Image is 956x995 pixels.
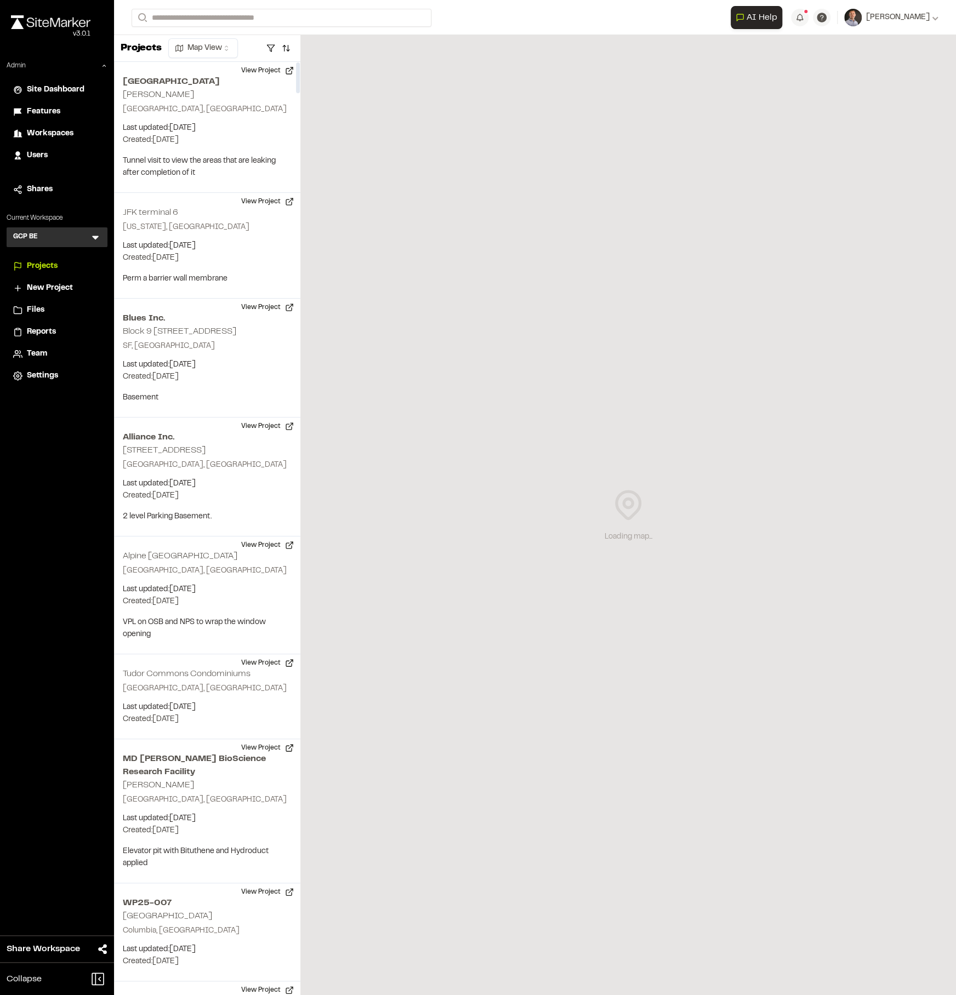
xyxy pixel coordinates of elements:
p: Columbia, [GEOGRAPHIC_DATA] [123,925,292,937]
a: Team [13,348,101,360]
p: Basement [123,392,292,404]
a: Site Dashboard [13,84,101,96]
h2: Alpine [GEOGRAPHIC_DATA] [123,552,237,560]
button: Search [132,9,151,27]
span: AI Help [747,11,777,24]
p: Created: [DATE] [123,252,292,264]
h2: [GEOGRAPHIC_DATA] [123,912,212,920]
h2: JFK terminal 6 [123,209,178,216]
p: [GEOGRAPHIC_DATA], [GEOGRAPHIC_DATA] [123,794,292,806]
p: Last updated: [DATE] [123,701,292,713]
p: Last updated: [DATE] [123,240,292,252]
p: Admin [7,61,26,71]
a: Users [13,150,101,162]
span: Collapse [7,973,42,986]
p: Last updated: [DATE] [123,359,292,371]
h2: [GEOGRAPHIC_DATA] [123,75,292,88]
p: SF, [GEOGRAPHIC_DATA] [123,340,292,352]
span: Reports [27,326,56,338]
a: Workspaces [13,128,101,140]
p: Created: [DATE] [123,825,292,837]
h2: MD [PERSON_NAME] BioScience Research Facility [123,752,292,779]
span: Workspaces [27,128,73,140]
span: Shares [27,184,53,196]
button: View Project [235,418,300,435]
span: Team [27,348,47,360]
h2: Tudor Commons Condominiums [123,670,251,678]
p: Created: [DATE] [123,490,292,502]
p: [GEOGRAPHIC_DATA], [GEOGRAPHIC_DATA] [123,565,292,577]
p: [GEOGRAPHIC_DATA], [GEOGRAPHIC_DATA] [123,683,292,695]
span: Projects [27,260,58,272]
p: Tunnel visit to view the areas that are leaking after completion of it [123,155,292,179]
span: Share Workspace [7,942,80,956]
button: View Project [235,299,300,316]
span: Users [27,150,48,162]
a: Settings [13,370,101,382]
span: Files [27,304,44,316]
button: View Project [235,739,300,757]
span: Settings [27,370,58,382]
h2: WP25-007 [123,896,292,910]
p: Created: [DATE] [123,596,292,608]
div: Open AI Assistant [731,6,787,29]
p: Projects [121,41,162,56]
p: Created: [DATE] [123,134,292,146]
a: Files [13,304,101,316]
p: Perm a barrier wall membrane [123,273,292,285]
div: Oh geez...please don't... [11,29,90,39]
p: Last updated: [DATE] [123,943,292,956]
p: [US_STATE], [GEOGRAPHIC_DATA] [123,221,292,233]
button: View Project [235,654,300,672]
p: VPL on OSB and NPS to wrap the window opening [123,616,292,641]
p: Last updated: [DATE] [123,813,292,825]
span: New Project [27,282,73,294]
button: View Project [235,883,300,901]
p: Current Workspace [7,213,107,223]
button: [PERSON_NAME] [844,9,938,26]
a: New Project [13,282,101,294]
button: View Project [235,193,300,210]
h2: Alliance Inc. [123,431,292,444]
a: Projects [13,260,101,272]
div: Loading map... [605,531,652,543]
p: [GEOGRAPHIC_DATA], [GEOGRAPHIC_DATA] [123,459,292,471]
a: Reports [13,326,101,338]
p: Created: [DATE] [123,371,292,383]
p: Last updated: [DATE] [123,584,292,596]
p: Last updated: [DATE] [123,478,292,490]
span: Features [27,106,60,118]
img: User [844,9,862,26]
h2: [PERSON_NAME] [123,781,194,789]
h3: GCP BE [13,232,38,243]
a: Shares [13,184,101,196]
p: Last updated: [DATE] [123,122,292,134]
p: Elevator pit with Bituthene and Hydroduct applied [123,845,292,870]
img: rebrand.png [11,15,90,29]
button: View Project [235,62,300,79]
p: 2 level Parking Basement. [123,511,292,523]
button: View Project [235,536,300,554]
h2: Block 9 [STREET_ADDRESS] [123,328,236,335]
h2: Blues Inc. [123,312,292,325]
p: Created: [DATE] [123,956,292,968]
p: [GEOGRAPHIC_DATA], [GEOGRAPHIC_DATA] [123,104,292,116]
p: Created: [DATE] [123,713,292,725]
span: [PERSON_NAME] [866,12,930,24]
button: Open AI Assistant [731,6,782,29]
span: Site Dashboard [27,84,84,96]
h2: [PERSON_NAME] [123,91,194,99]
a: Features [13,106,101,118]
h2: [STREET_ADDRESS] [123,447,206,454]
